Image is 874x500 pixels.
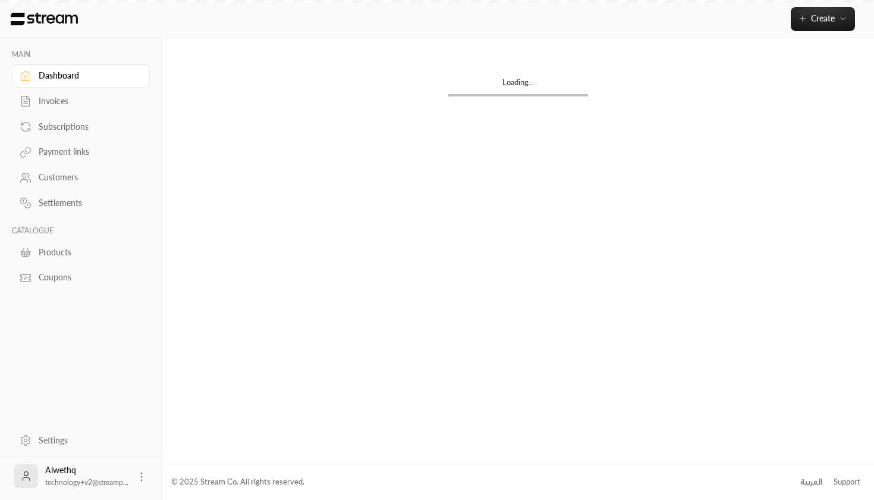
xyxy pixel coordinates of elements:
[39,197,135,209] div: Settlements
[171,476,304,488] div: © 2025 Stream Co. All rights reserved.
[448,77,588,94] div: Loading...
[39,121,135,133] div: Subscriptions
[39,70,135,82] div: Dashboard
[39,95,135,107] div: Invoices
[12,90,150,113] a: Invoices
[12,115,150,138] a: Subscriptions
[39,246,135,258] div: Products
[791,7,855,31] button: Create
[12,64,150,87] a: Dashboard
[12,192,150,215] a: Settlements
[12,166,150,189] a: Customers
[12,226,150,236] p: CATALOGUE
[39,146,135,158] div: Payment links
[12,240,150,264] a: Products
[10,12,79,26] img: Logo
[800,476,822,488] div: العربية
[45,464,128,488] div: Alwethq
[45,478,128,487] span: technology+v2@streamp...
[12,429,150,452] a: Settings
[811,13,835,23] span: Create
[12,140,150,164] a: Payment links
[39,435,135,446] div: Settings
[12,266,150,289] a: Coupons
[39,171,135,183] div: Customers
[12,50,150,60] p: MAIN
[830,471,864,493] a: Support
[39,271,135,283] div: Coupons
